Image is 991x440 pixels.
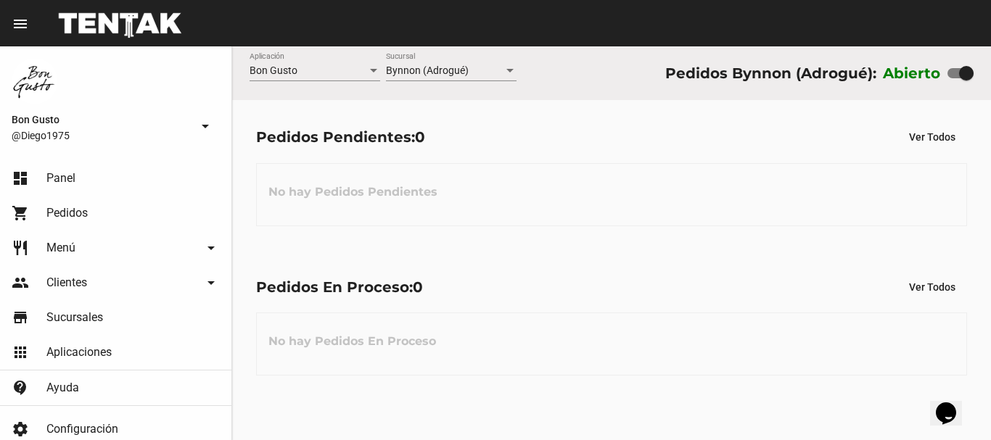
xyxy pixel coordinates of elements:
button: Ver Todos [897,274,967,300]
span: 0 [413,278,423,296]
img: 8570adf9-ca52-4367-b116-ae09c64cf26e.jpg [12,58,58,104]
mat-icon: contact_support [12,379,29,397]
h3: No hay Pedidos En Proceso [257,320,448,363]
span: Bon Gusto [12,111,191,128]
h3: No hay Pedidos Pendientes [257,170,449,214]
span: 0 [415,128,425,146]
span: Menú [46,241,75,255]
mat-icon: settings [12,420,29,438]
div: Pedidos En Proceso: [256,275,423,299]
mat-icon: store [12,309,29,326]
span: Panel [46,171,75,186]
span: Pedidos [46,206,88,220]
mat-icon: people [12,274,29,291]
div: Pedidos Pendientes: [256,125,425,149]
mat-icon: arrow_drop_down [202,239,220,257]
span: Bynnon (Adrogué) [386,65,469,76]
span: @Diego1975 [12,128,191,143]
span: Clientes [46,275,87,290]
span: Ver Todos [909,281,955,293]
mat-icon: restaurant [12,239,29,257]
span: Sucursales [46,310,103,325]
span: Configuración [46,422,118,436]
span: Ver Todos [909,131,955,143]
span: Bon Gusto [250,65,297,76]
iframe: chat widget [930,382,976,426]
mat-icon: apps [12,344,29,361]
mat-icon: arrow_drop_down [202,274,220,291]
mat-icon: dashboard [12,170,29,187]
span: Ayuda [46,381,79,395]
label: Abierto [883,62,941,85]
div: Pedidos Bynnon (Adrogué): [665,62,876,85]
mat-icon: shopping_cart [12,204,29,222]
button: Ver Todos [897,124,967,150]
mat-icon: menu [12,15,29,33]
span: Aplicaciones [46,345,112,360]
mat-icon: arrow_drop_down [197,117,214,135]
